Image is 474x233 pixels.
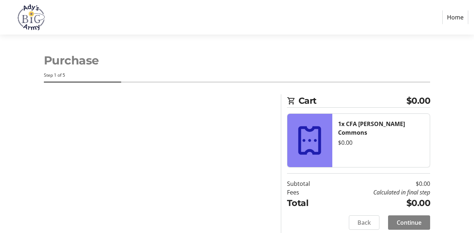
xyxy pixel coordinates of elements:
td: $0.00 [328,179,430,188]
button: Back [349,215,379,230]
td: Subtotal [287,179,328,188]
td: Fees [287,188,328,197]
span: Continue [397,218,421,227]
td: Calculated in final step [328,188,430,197]
span: Back [357,218,371,227]
strong: 1x CFA [PERSON_NAME] Commons [338,120,405,136]
h1: Purchase [44,52,430,69]
div: Step 1 of 5 [44,72,430,79]
button: Continue [388,215,430,230]
td: $0.00 [328,197,430,210]
span: Cart [298,94,406,107]
div: $0.00 [338,138,424,147]
span: $0.00 [406,94,430,107]
a: Home [442,10,468,24]
img: Ady's BiG Army's Logo [6,3,57,32]
td: Total [287,197,328,210]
